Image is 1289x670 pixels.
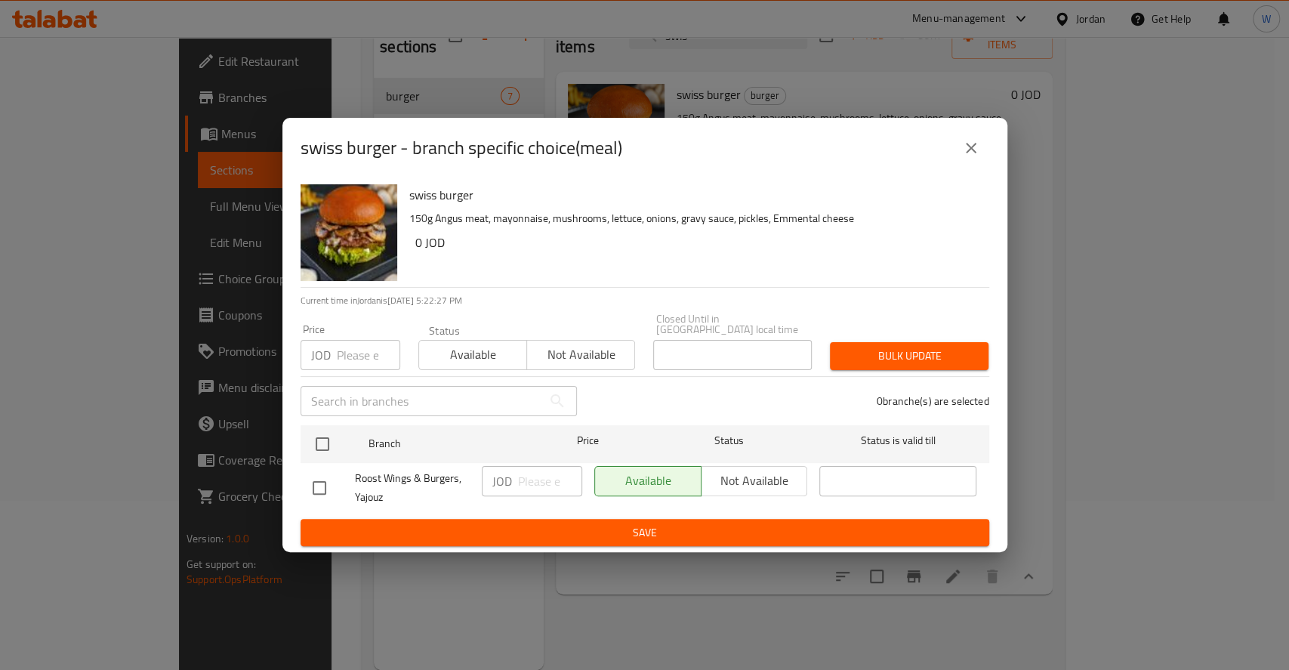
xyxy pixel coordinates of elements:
span: Roost Wings & Burgers, Yajouz [355,469,470,507]
p: Current time in Jordan is [DATE] 5:22:27 PM [301,294,989,307]
img: swiss burger [301,184,397,281]
span: Available [425,344,521,366]
p: JOD [492,472,512,490]
span: Save [313,523,977,542]
button: close [953,130,989,166]
input: Please enter price [518,466,582,496]
span: Status [650,431,807,450]
h2: swiss burger - branch specific choice(meal) [301,136,622,160]
h6: swiss burger [409,184,977,205]
p: 0 branche(s) are selected [877,394,989,409]
span: Branch [369,434,526,453]
input: Search in branches [301,386,542,416]
span: Bulk update [842,347,976,366]
p: JOD [311,346,331,364]
button: Save [301,519,989,547]
span: Status is valid till [819,431,976,450]
span: Not available [533,344,629,366]
button: Available [418,340,527,370]
span: Price [538,431,638,450]
h6: 0 JOD [415,232,977,253]
button: Not available [526,340,635,370]
input: Please enter price [337,340,400,370]
button: Bulk update [830,342,988,370]
p: 150g Angus meat, mayonnaise, mushrooms, lettuce, onions, gravy sauce, pickles, Emmental cheese [409,209,977,228]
